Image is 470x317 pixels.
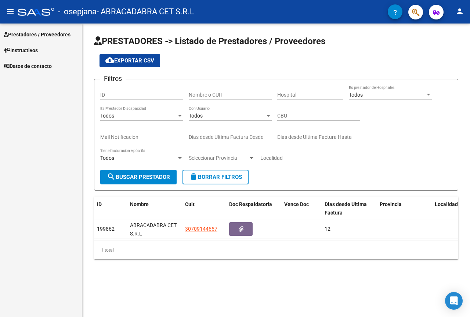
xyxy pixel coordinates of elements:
[94,36,325,46] span: PRESTADORES -> Listado de Prestadores / Proveedores
[189,113,203,119] span: Todos
[185,226,217,232] span: 30709144657
[189,155,248,161] span: Seleccionar Provincia
[182,170,249,184] button: Borrar Filtros
[100,155,114,161] span: Todos
[97,226,115,232] span: 199862
[58,4,97,20] span: - osepjana
[445,292,463,310] div: Open Intercom Messenger
[100,54,160,67] button: Exportar CSV
[107,174,170,180] span: Buscar Prestador
[185,201,195,207] span: Cuit
[380,201,402,207] span: Provincia
[455,7,464,16] mat-icon: person
[100,73,126,84] h3: Filtros
[4,30,70,39] span: Prestadores / Proveedores
[127,197,182,221] datatable-header-cell: Nombre
[325,201,367,216] span: Dias desde Ultima Factura
[377,197,432,221] datatable-header-cell: Provincia
[130,201,149,207] span: Nombre
[325,226,330,232] span: 12
[94,241,458,259] div: 1 total
[105,57,154,64] span: Exportar CSV
[229,201,272,207] span: Doc Respaldatoria
[6,7,15,16] mat-icon: menu
[284,201,309,207] span: Vence Doc
[100,113,114,119] span: Todos
[94,197,127,221] datatable-header-cell: ID
[226,197,281,221] datatable-header-cell: Doc Respaldatoria
[182,197,226,221] datatable-header-cell: Cuit
[349,92,363,98] span: Todos
[97,4,194,20] span: - ABRACADABRA CET S.R.L
[105,56,114,65] mat-icon: cloud_download
[435,201,458,207] span: Localidad
[189,172,198,181] mat-icon: delete
[4,46,38,54] span: Instructivos
[322,197,377,221] datatable-header-cell: Dias desde Ultima Factura
[107,172,116,181] mat-icon: search
[97,201,102,207] span: ID
[130,221,179,237] div: ABRACADABRA CET S.R.L
[100,170,177,184] button: Buscar Prestador
[4,62,52,70] span: Datos de contacto
[189,174,242,180] span: Borrar Filtros
[281,197,322,221] datatable-header-cell: Vence Doc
